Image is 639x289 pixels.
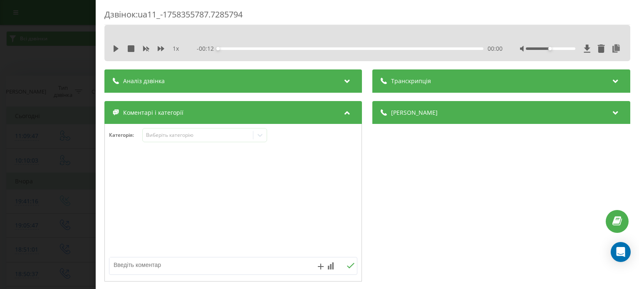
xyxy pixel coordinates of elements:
[391,109,438,117] span: [PERSON_NAME]
[109,132,142,138] h4: Категорія :
[104,9,630,25] div: Дзвінок : ua11_-1758355787.7285794
[391,77,431,85] span: Транскрипція
[197,44,218,53] span: - 00:12
[146,132,250,138] div: Виберіть категорію
[611,242,631,262] div: Open Intercom Messenger
[123,109,183,117] span: Коментарі і категорії
[173,44,179,53] span: 1 x
[217,47,220,50] div: Accessibility label
[123,77,165,85] span: Аналіз дзвінка
[488,44,503,53] span: 00:00
[548,47,552,50] div: Accessibility label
